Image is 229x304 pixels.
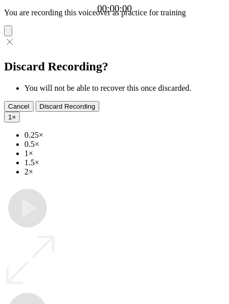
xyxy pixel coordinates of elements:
li: 0.5× [24,140,225,149]
h2: Discard Recording? [4,60,225,73]
li: 0.25× [24,131,225,140]
li: You will not be able to recover this once discarded. [24,84,225,93]
li: 1× [24,149,225,158]
button: Discard Recording [36,101,100,112]
li: 1.5× [24,158,225,167]
button: 1× [4,112,20,122]
li: 2× [24,167,225,176]
button: Cancel [4,101,34,112]
span: 1 [8,113,12,121]
p: You are recording this voiceover as practice for training [4,8,225,17]
a: 00:00:00 [97,3,132,14]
